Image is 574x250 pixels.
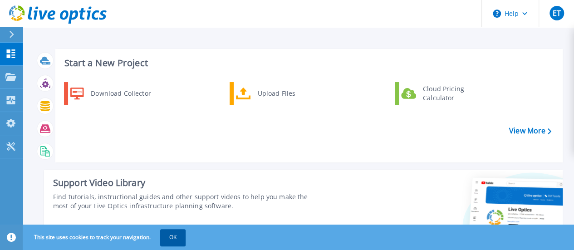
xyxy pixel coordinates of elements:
span: ET [552,10,560,17]
span: This site uses cookies to track your navigation. [25,229,186,245]
div: Cloud Pricing Calculator [418,84,486,103]
a: Cloud Pricing Calculator [395,82,488,105]
div: Download Collector [86,84,155,103]
div: Find tutorials, instructional guides and other support videos to help you make the most of your L... [53,192,323,211]
button: OK [160,229,186,245]
div: Upload Files [253,84,320,103]
div: Support Video Library [53,177,323,189]
a: View More [509,127,551,135]
a: Upload Files [230,82,323,105]
h3: Start a New Project [64,58,551,68]
a: Download Collector [64,82,157,105]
